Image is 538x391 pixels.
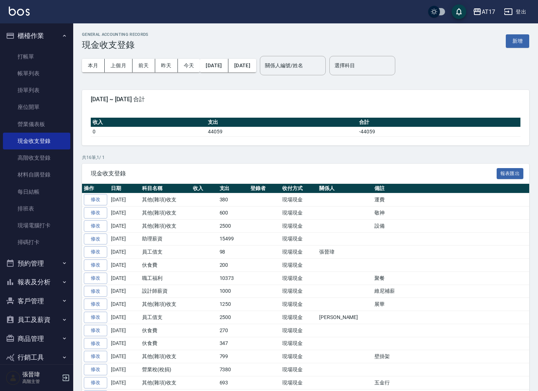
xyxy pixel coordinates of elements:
[84,234,107,245] a: 修改
[497,168,524,179] button: 報表匯出
[140,193,191,206] td: 其他(雜項)收支
[109,272,140,285] td: [DATE]
[3,166,70,183] a: 材料自購登錄
[109,337,140,350] td: [DATE]
[280,259,317,272] td: 現場現金
[22,371,60,378] h5: 張晉瑋
[109,324,140,337] td: [DATE]
[109,232,140,246] td: [DATE]
[497,170,524,176] a: 報表匯出
[140,259,191,272] td: 伙食費
[3,200,70,217] a: 排班表
[3,48,70,65] a: 打帳單
[84,299,107,310] a: 修改
[109,206,140,220] td: [DATE]
[109,184,140,193] th: 日期
[280,184,317,193] th: 收付方式
[84,220,107,232] a: 修改
[218,206,249,220] td: 600
[280,311,317,324] td: 現場現金
[9,7,30,16] img: Logo
[218,376,249,389] td: 693
[218,232,249,246] td: 15499
[22,378,60,385] p: 高階主管
[200,59,228,72] button: [DATE]
[280,324,317,337] td: 現場現金
[249,184,280,193] th: 登錄者
[280,376,317,389] td: 現場現金
[109,259,140,272] td: [DATE]
[218,337,249,350] td: 347
[140,298,191,311] td: 其他(雜項)收支
[357,127,520,136] td: -44059
[280,246,317,259] td: 現場現金
[140,232,191,246] td: 助理薪資
[3,217,70,234] a: 現場電腦打卡
[317,246,373,259] td: 張晉瑋
[3,329,70,348] button: 商品管理
[3,65,70,82] a: 帳單列表
[109,350,140,363] td: [DATE]
[140,184,191,193] th: 科目名稱
[84,194,107,205] a: 修改
[82,40,149,50] h3: 現金收支登錄
[280,232,317,246] td: 現場現金
[140,206,191,220] td: 其他(雜項)收支
[218,193,249,206] td: 380
[84,338,107,349] a: 修改
[280,206,317,220] td: 現場現金
[82,154,529,161] p: 共 16 筆, 1 / 1
[140,219,191,232] td: 其他(雜項)收支
[218,259,249,272] td: 200
[3,292,70,311] button: 客戶管理
[3,116,70,133] a: 營業儀表板
[3,254,70,273] button: 預約管理
[105,59,132,72] button: 上個月
[109,376,140,389] td: [DATE]
[84,325,107,336] a: 修改
[357,118,520,127] th: 合計
[280,298,317,311] td: 現場現金
[84,286,107,297] a: 修改
[91,127,206,136] td: 0
[452,4,466,19] button: save
[82,59,105,72] button: 本月
[3,99,70,115] a: 座位開單
[84,312,107,323] a: 修改
[501,5,529,19] button: 登出
[84,207,107,219] a: 修改
[218,246,249,259] td: 98
[280,193,317,206] td: 現場現金
[91,170,497,177] span: 現金收支登錄
[132,59,155,72] button: 前天
[317,311,373,324] td: [PERSON_NAME]
[3,133,70,149] a: 現金收支登錄
[84,259,107,271] a: 修改
[218,324,249,337] td: 270
[84,273,107,284] a: 修改
[109,298,140,311] td: [DATE]
[140,272,191,285] td: 職工福利
[280,285,317,298] td: 現場現金
[3,82,70,99] a: 掛單列表
[82,184,109,193] th: 操作
[140,337,191,350] td: 伙食費
[218,219,249,232] td: 2500
[218,350,249,363] td: 799
[218,311,249,324] td: 2500
[84,246,107,258] a: 修改
[109,363,140,376] td: [DATE]
[280,272,317,285] td: 現場現金
[91,96,520,103] span: [DATE] ~ [DATE] 合計
[218,272,249,285] td: 10373
[84,351,107,362] a: 修改
[280,363,317,376] td: 現場現金
[82,32,149,37] h2: GENERAL ACCOUNTING RECORDS
[178,59,200,72] button: 今天
[228,59,256,72] button: [DATE]
[218,184,249,193] th: 支出
[84,364,107,375] a: 修改
[3,310,70,329] button: 員工及薪資
[109,193,140,206] td: [DATE]
[206,127,357,136] td: 44059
